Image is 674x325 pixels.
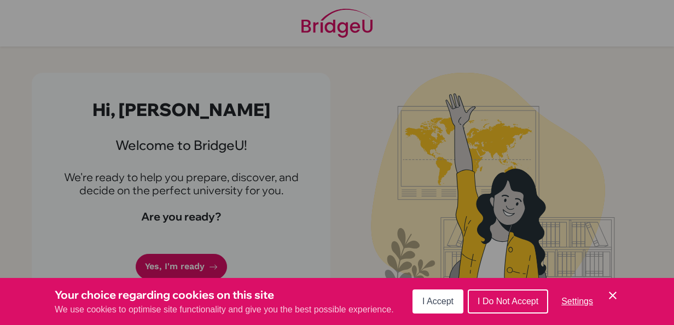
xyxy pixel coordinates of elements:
h3: Your choice regarding cookies on this site [55,287,394,303]
span: I Accept [422,297,454,306]
button: I Do Not Accept [468,289,548,314]
button: I Accept [412,289,463,314]
span: Settings [561,297,593,306]
button: Save and close [606,289,619,302]
span: I Do Not Accept [478,297,538,306]
button: Settings [553,291,602,312]
p: We use cookies to optimise site functionality and give you the best possible experience. [55,303,394,316]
